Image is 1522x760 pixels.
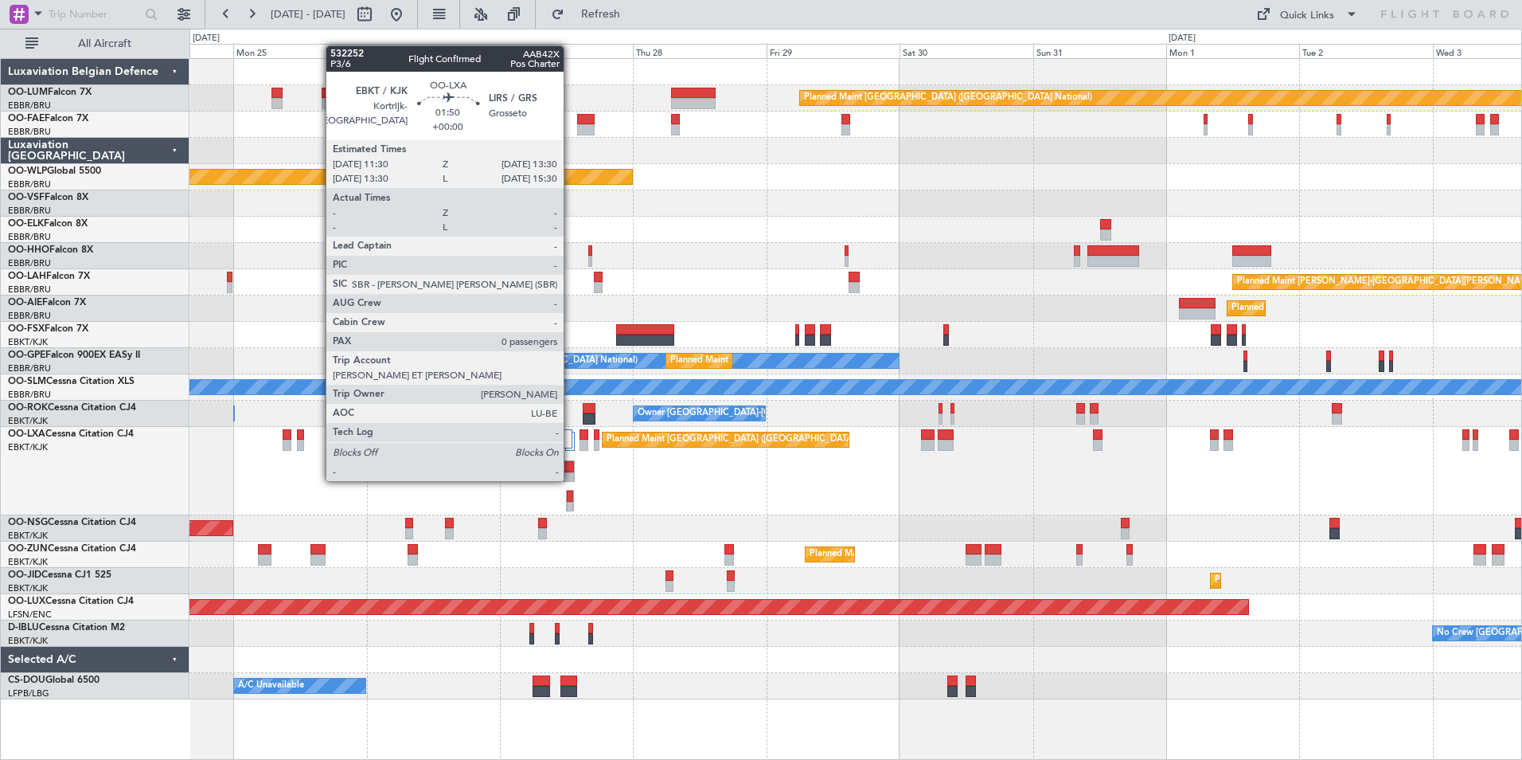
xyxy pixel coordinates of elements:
[8,623,39,633] span: D-IBLU
[8,623,125,633] a: D-IBLUCessna Citation M2
[8,389,51,401] a: EBBR/BRU
[1166,44,1299,58] div: Mon 1
[8,219,88,229] a: OO-ELKFalcon 8X
[8,377,135,386] a: OO-SLMCessna Citation XLS
[8,609,52,621] a: LFSN/ENC
[8,88,92,97] a: OO-LUMFalcon 7X
[8,272,46,281] span: OO-LAH
[8,582,48,594] a: EBKT/KJK
[8,597,134,606] a: OO-LUXCessna Citation CJ4
[8,351,140,360] a: OO-GPEFalcon 900EX EASy II
[638,402,853,425] div: Owner [GEOGRAPHIC_DATA]-[GEOGRAPHIC_DATA]
[8,114,45,123] span: OO-FAE
[8,415,48,427] a: EBKT/KJK
[193,32,220,45] div: [DATE]
[810,543,995,566] div: Planned Maint Kortrijk-[GEOGRAPHIC_DATA]
[8,178,51,190] a: EBBR/BRU
[804,86,1092,110] div: Planned Maint [GEOGRAPHIC_DATA] ([GEOGRAPHIC_DATA] National)
[8,272,90,281] a: OO-LAHFalcon 7X
[8,597,45,606] span: OO-LUX
[371,349,638,373] div: No Crew [GEOGRAPHIC_DATA] ([GEOGRAPHIC_DATA] National)
[568,9,634,20] span: Refresh
[8,298,42,308] span: OO-AIE
[271,7,345,22] span: [DATE] - [DATE]
[8,324,88,334] a: OO-FSXFalcon 7X
[8,257,51,269] a: EBBR/BRU
[8,556,48,568] a: EBKT/KJK
[544,2,639,27] button: Refresh
[8,544,136,554] a: OO-ZUNCessna Citation CJ4
[8,245,49,255] span: OO-HHO
[500,44,633,58] div: Wed 27
[8,310,51,322] a: EBBR/BRU
[8,570,111,580] a: OO-JIDCessna CJ1 525
[8,231,51,243] a: EBBR/BRU
[8,324,45,334] span: OO-FSX
[8,429,134,439] a: OO-LXACessna Citation CJ4
[8,193,45,202] span: OO-VSF
[8,351,45,360] span: OO-GPE
[8,518,136,527] a: OO-NSGCessna Citation CJ4
[633,44,766,58] div: Thu 28
[8,635,48,647] a: EBKT/KJK
[8,88,48,97] span: OO-LUM
[8,429,45,439] span: OO-LXA
[8,193,88,202] a: OO-VSFFalcon 8X
[8,544,48,554] span: OO-ZUN
[41,38,168,49] span: All Aircraft
[8,166,47,176] span: OO-WLP
[8,688,49,699] a: LFPB/LBG
[8,362,51,374] a: EBBR/BRU
[8,166,101,176] a: OO-WLPGlobal 5500
[49,2,140,26] input: Trip Number
[233,44,366,58] div: Mon 25
[8,570,41,580] span: OO-JID
[8,403,136,413] a: OO-ROKCessna Citation CJ4
[1248,2,1366,27] button: Quick Links
[8,298,86,308] a: OO-AIEFalcon 7X
[767,44,900,58] div: Fri 29
[1231,296,1482,320] div: Planned Maint [GEOGRAPHIC_DATA] ([GEOGRAPHIC_DATA])
[8,126,51,138] a: EBBR/BRU
[8,676,100,685] a: CS-DOUGlobal 6500
[8,100,51,112] a: EBBR/BRU
[1169,32,1196,45] div: [DATE]
[8,219,44,229] span: OO-ELK
[8,441,48,453] a: EBKT/KJK
[670,349,958,373] div: Planned Maint [GEOGRAPHIC_DATA] ([GEOGRAPHIC_DATA] National)
[8,336,48,348] a: EBKT/KJK
[8,377,46,386] span: OO-SLM
[8,518,48,527] span: OO-NSG
[8,530,48,542] a: EBKT/KJK
[900,44,1032,58] div: Sat 30
[1033,44,1166,58] div: Sun 31
[1280,8,1334,24] div: Quick Links
[1299,44,1432,58] div: Tue 2
[8,205,51,217] a: EBBR/BRU
[8,676,45,685] span: CS-DOU
[18,31,173,57] button: All Aircraft
[607,428,895,452] div: Planned Maint [GEOGRAPHIC_DATA] ([GEOGRAPHIC_DATA] National)
[8,245,93,255] a: OO-HHOFalcon 8X
[8,284,51,296] a: EBBR/BRU
[8,403,48,413] span: OO-ROK
[8,114,88,123] a: OO-FAEFalcon 7X
[238,674,304,698] div: A/C Unavailable
[1215,569,1400,593] div: Planned Maint Kortrijk-[GEOGRAPHIC_DATA]
[367,44,500,58] div: Tue 26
